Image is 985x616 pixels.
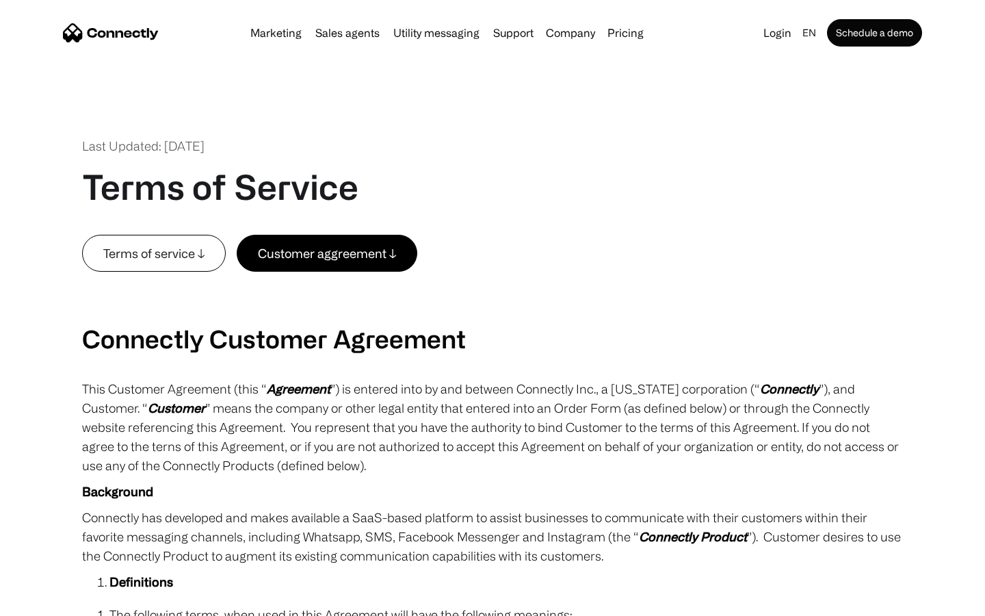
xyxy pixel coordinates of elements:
[488,27,539,38] a: Support
[602,27,649,38] a: Pricing
[82,272,903,291] p: ‍
[267,382,330,396] em: Agreement
[82,166,358,207] h1: Terms of Service
[760,382,819,396] em: Connectly
[103,244,205,263] div: Terms of service ↓
[82,485,153,498] strong: Background
[310,27,385,38] a: Sales agents
[14,591,82,611] aside: Language selected: English
[82,324,903,353] h2: Connectly Customer Agreement
[827,19,922,47] a: Schedule a demo
[109,575,173,589] strong: Definitions
[27,592,82,611] ul: Language list
[758,23,797,42] a: Login
[546,23,595,42] div: Company
[82,137,205,155] div: Last Updated: [DATE]
[802,23,816,42] div: en
[82,298,903,317] p: ‍
[639,530,747,543] em: Connectly Product
[245,27,307,38] a: Marketing
[258,244,396,263] div: Customer aggreement ↓
[82,508,903,565] p: Connectly has developed and makes available a SaaS-based platform to assist businesses to communi...
[388,27,485,38] a: Utility messaging
[148,401,205,415] em: Customer
[82,379,903,475] p: This Customer Agreement (this “ ”) is entered into by and between Connectly Inc., a [US_STATE] co...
